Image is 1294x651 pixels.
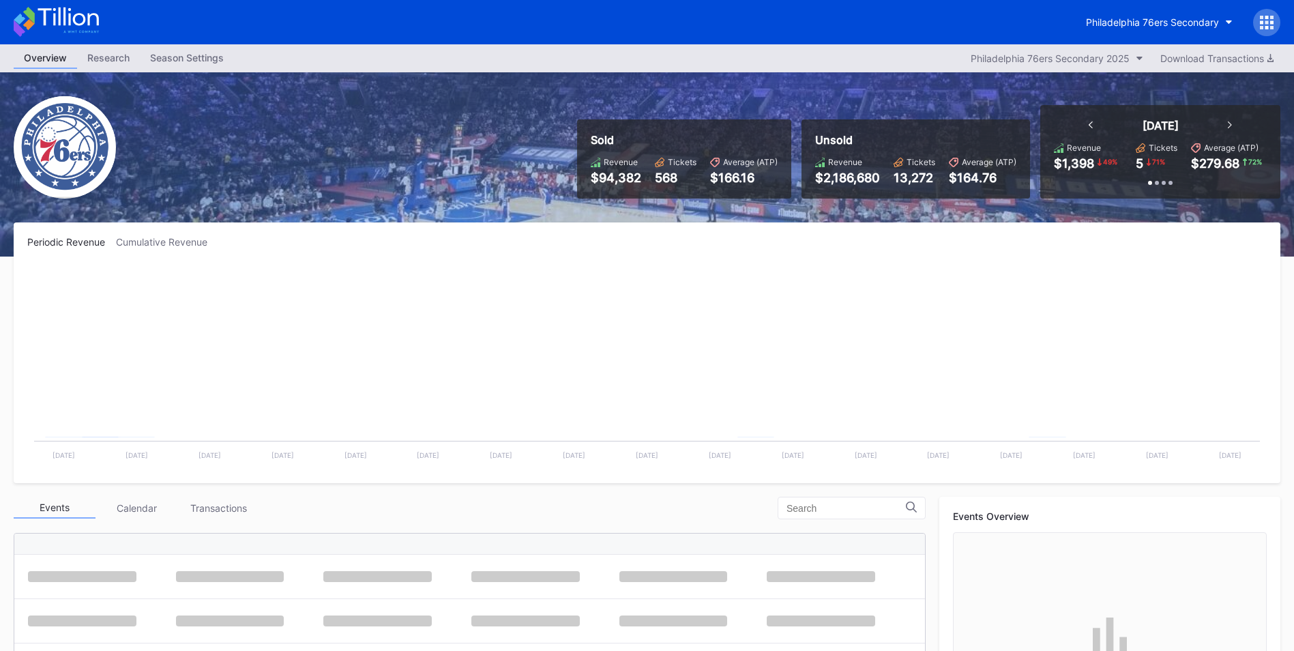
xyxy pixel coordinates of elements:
div: $166.16 [710,171,778,185]
text: [DATE] [417,451,439,459]
div: Revenue [1067,143,1101,153]
div: $94,382 [591,171,641,185]
input: Search [786,503,906,514]
div: Average (ATP) [962,157,1016,167]
text: [DATE] [126,451,148,459]
a: Research [77,48,140,69]
text: [DATE] [53,451,75,459]
button: Philadelphia 76ers Secondary 2025 [964,49,1150,68]
div: 13,272 [894,171,935,185]
div: Events Overview [953,510,1267,522]
div: Philadelphia 76ers Secondary [1086,16,1219,28]
div: Average (ATP) [723,157,778,167]
div: Events [14,497,95,519]
div: Philadelphia 76ers Secondary 2025 [971,53,1130,64]
text: [DATE] [927,451,950,459]
text: [DATE] [1219,451,1241,459]
div: $279.68 [1191,156,1239,171]
text: [DATE] [563,451,585,459]
div: Tickets [1149,143,1177,153]
div: Research [77,48,140,68]
svg: Chart title [27,265,1267,469]
div: Cumulative Revenue [116,236,218,248]
div: 5 [1136,156,1143,171]
div: 72 % [1247,156,1263,167]
div: Download Transactions [1160,53,1274,64]
div: Calendar [95,497,177,519]
div: [DATE] [1143,119,1179,132]
a: Season Settings [140,48,234,69]
text: [DATE] [344,451,367,459]
text: [DATE] [1000,451,1023,459]
text: [DATE] [271,451,294,459]
div: $2,186,680 [815,171,880,185]
div: Revenue [604,157,638,167]
div: Unsold [815,133,1016,147]
img: Philadelphia_76ers.png [14,96,116,199]
text: [DATE] [198,451,221,459]
text: [DATE] [1146,451,1168,459]
div: Sold [591,133,778,147]
div: Revenue [828,157,862,167]
button: Philadelphia 76ers Secondary [1076,10,1243,35]
a: Overview [14,48,77,69]
button: Download Transactions [1153,49,1280,68]
div: 49 % [1102,156,1119,167]
text: [DATE] [709,451,731,459]
div: Transactions [177,497,259,519]
text: [DATE] [636,451,658,459]
text: [DATE] [490,451,512,459]
text: [DATE] [782,451,804,459]
div: Average (ATP) [1204,143,1259,153]
div: Tickets [668,157,696,167]
div: Tickets [907,157,935,167]
div: Season Settings [140,48,234,68]
div: 568 [655,171,696,185]
text: [DATE] [1073,451,1096,459]
div: Periodic Revenue [27,236,116,248]
div: $1,398 [1054,156,1094,171]
text: [DATE] [855,451,877,459]
div: 71 % [1151,156,1166,167]
div: $164.76 [949,171,1016,185]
